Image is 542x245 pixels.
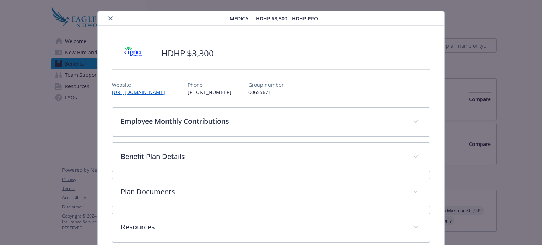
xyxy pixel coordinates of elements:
div: Plan Documents [112,178,429,207]
div: Employee Monthly Contributions [112,108,429,136]
p: [PHONE_NUMBER] [188,88,231,96]
a: [URL][DOMAIN_NAME] [112,89,171,96]
div: Resources [112,213,429,242]
p: Resources [121,222,404,232]
button: close [106,14,115,23]
p: 00655671 [248,88,284,96]
span: Medical - HDHP $3,300 - HDHP PPO [230,15,318,22]
p: Employee Monthly Contributions [121,116,404,127]
p: Group number [248,81,284,88]
div: Benefit Plan Details [112,143,429,172]
p: Phone [188,81,231,88]
h2: HDHP $3,300 [161,47,214,59]
img: CIGNA [112,43,154,64]
p: Website [112,81,171,88]
p: Plan Documents [121,186,404,197]
p: Benefit Plan Details [121,151,404,162]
